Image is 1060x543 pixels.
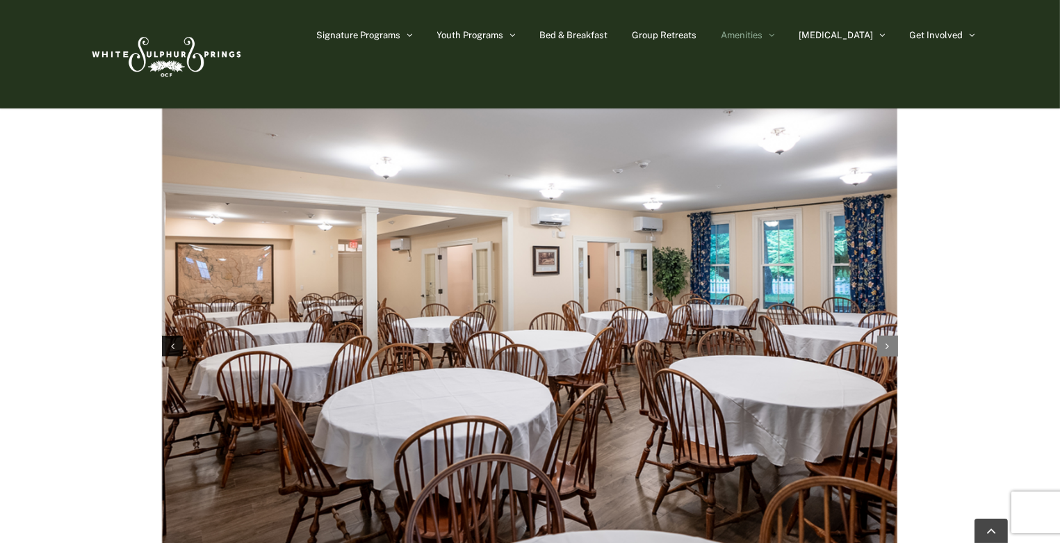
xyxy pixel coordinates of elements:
span: Signature Programs [317,31,401,40]
div: Previous slide [162,336,183,357]
div: Next slide [877,336,898,357]
span: [MEDICAL_DATA] [799,31,874,40]
span: Group Retreats [633,31,697,40]
span: Amenities [721,31,763,40]
span: Youth Programs [437,31,504,40]
span: Get Involved [910,31,963,40]
img: White Sulphur Springs Logo [85,22,245,87]
span: Bed & Breakfast [540,31,608,40]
